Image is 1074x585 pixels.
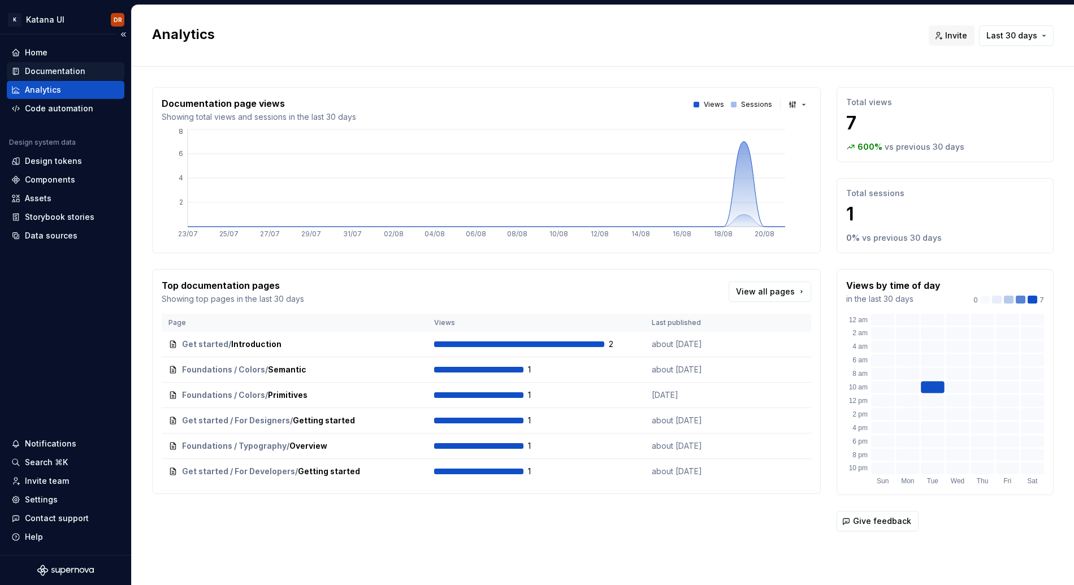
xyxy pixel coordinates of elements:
[152,25,915,44] h2: Analytics
[290,415,293,426] span: /
[178,229,198,238] tspan: 23/07
[528,415,557,426] span: 1
[7,472,124,490] a: Invite team
[298,466,360,477] span: Getting started
[858,141,882,153] p: 600 %
[162,97,356,110] p: Documentation page views
[7,528,124,546] button: Help
[25,494,58,505] div: Settings
[26,14,64,25] div: Katana UI
[951,477,964,485] text: Wed
[528,440,557,452] span: 1
[846,232,860,244] p: 0 %
[591,229,609,238] tspan: 12/08
[25,174,75,185] div: Components
[9,138,76,147] div: Design system data
[849,316,868,324] text: 12 am
[268,364,306,375] span: Semantic
[343,229,362,238] tspan: 31/07
[162,111,356,123] p: Showing total views and sessions in the last 30 days
[179,198,183,206] tspan: 2
[287,440,289,452] span: /
[631,229,650,238] tspan: 14/08
[265,364,268,375] span: /
[929,25,975,46] button: Invite
[1027,477,1038,485] text: Sat
[25,475,69,487] div: Invite team
[736,286,795,297] span: View all pages
[265,389,268,401] span: /
[7,491,124,509] a: Settings
[652,466,737,477] p: about [DATE]
[885,141,964,153] p: vs previous 30 days
[849,397,868,405] text: 12 pm
[837,511,919,531] button: Give feedback
[7,227,124,245] a: Data sources
[528,364,557,375] span: 1
[182,466,295,477] span: Get started / For Developers
[846,188,1044,199] p: Total sessions
[25,103,93,114] div: Code automation
[7,62,124,80] a: Documentation
[977,477,989,485] text: Thu
[7,152,124,170] a: Design tokens
[25,155,82,167] div: Design tokens
[714,229,733,238] tspan: 18/08
[7,435,124,453] button: Notifications
[852,410,868,418] text: 2 pm
[652,364,737,375] p: about [DATE]
[37,565,94,576] svg: Supernova Logo
[507,229,527,238] tspan: 08/08
[25,84,61,96] div: Analytics
[182,440,287,452] span: Foundations / Typography
[179,127,183,136] tspan: 8
[755,229,774,238] tspan: 20/08
[652,389,737,401] p: [DATE]
[7,44,124,62] a: Home
[852,329,868,337] text: 2 am
[852,437,868,445] text: 6 pm
[973,296,978,305] p: 0
[927,477,939,485] text: Tue
[7,208,124,226] a: Storybook stories
[228,339,231,350] span: /
[528,389,557,401] span: 1
[425,229,445,238] tspan: 04/08
[645,314,743,332] th: Last published
[7,509,124,527] button: Contact support
[25,230,77,241] div: Data sources
[846,97,1044,108] p: Total views
[852,424,868,432] text: 4 pm
[162,279,304,292] p: Top documentation pages
[114,15,122,24] div: DR
[301,229,321,238] tspan: 29/07
[25,47,47,58] div: Home
[741,100,772,109] p: Sessions
[652,440,737,452] p: about [DATE]
[528,466,557,477] span: 1
[673,229,691,238] tspan: 16/08
[25,438,76,449] div: Notifications
[852,451,868,459] text: 8 pm
[979,25,1054,46] button: Last 30 days
[162,293,304,305] p: Showing top pages in the last 30 days
[729,281,811,302] a: View all pages
[384,229,404,238] tspan: 02/08
[182,389,265,401] span: Foundations / Colors
[268,389,308,401] span: Primitives
[427,314,645,332] th: Views
[846,293,941,305] p: in the last 30 days
[986,30,1037,41] span: Last 30 days
[25,66,85,77] div: Documentation
[25,211,94,223] div: Storybook stories
[7,189,124,207] a: Assets
[7,81,124,99] a: Analytics
[652,415,737,426] p: about [DATE]
[231,339,282,350] span: Introduction
[179,149,183,158] tspan: 6
[877,477,889,485] text: Sun
[846,279,941,292] p: Views by time of day
[7,453,124,471] button: Search ⌘K
[849,464,868,472] text: 10 pm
